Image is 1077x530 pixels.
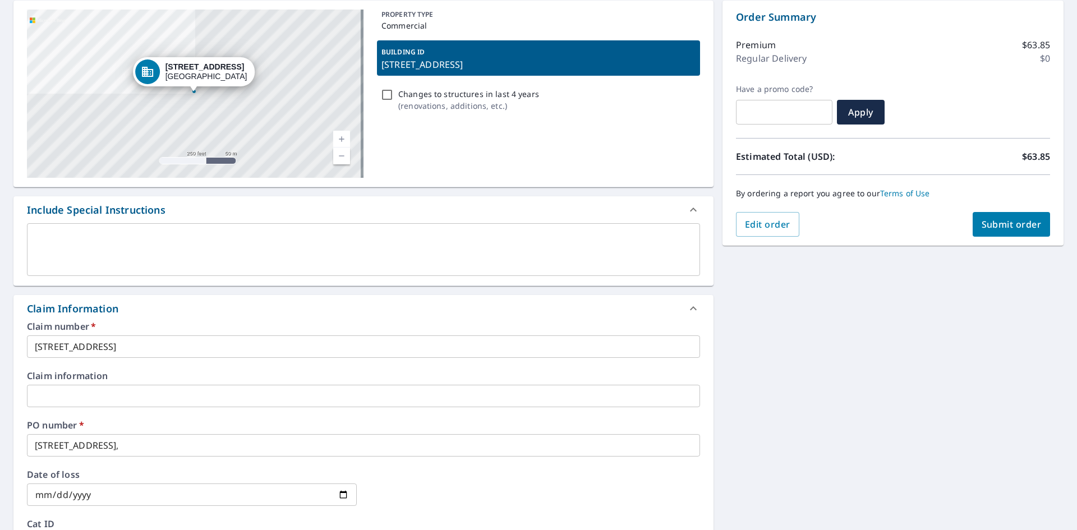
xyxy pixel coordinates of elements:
[982,218,1042,231] span: Submit order
[381,20,696,31] p: Commercial
[736,212,799,237] button: Edit order
[398,100,539,112] p: ( renovations, additions, etc. )
[736,10,1050,25] p: Order Summary
[165,62,245,71] strong: [STREET_ADDRESS]
[133,57,255,92] div: Dropped pin, building 1, Commercial property, 17909 Chesterfield Airport Rd Chesterfield, MO 63005
[27,371,700,380] label: Claim information
[27,202,165,218] div: Include Special Instructions
[1022,150,1050,163] p: $63.85
[1040,52,1050,65] p: $0
[27,519,700,528] label: Cat ID
[27,301,118,316] div: Claim Information
[381,58,696,71] p: [STREET_ADDRESS]
[27,322,700,331] label: Claim number
[27,470,357,479] label: Date of loss
[880,188,930,199] a: Terms of Use
[27,421,700,430] label: PO number
[13,295,714,322] div: Claim Information
[736,150,893,163] p: Estimated Total (USD):
[1022,38,1050,52] p: $63.85
[165,62,247,81] div: [GEOGRAPHIC_DATA]
[736,188,1050,199] p: By ordering a report you agree to our
[837,100,885,125] button: Apply
[333,148,350,164] a: Current Level 17, Zoom Out
[736,52,807,65] p: Regular Delivery
[381,47,425,57] p: BUILDING ID
[736,38,776,52] p: Premium
[745,218,790,231] span: Edit order
[381,10,696,20] p: PROPERTY TYPE
[333,131,350,148] a: Current Level 17, Zoom In
[13,196,714,223] div: Include Special Instructions
[736,84,832,94] label: Have a promo code?
[398,88,539,100] p: Changes to structures in last 4 years
[973,212,1051,237] button: Submit order
[846,106,876,118] span: Apply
